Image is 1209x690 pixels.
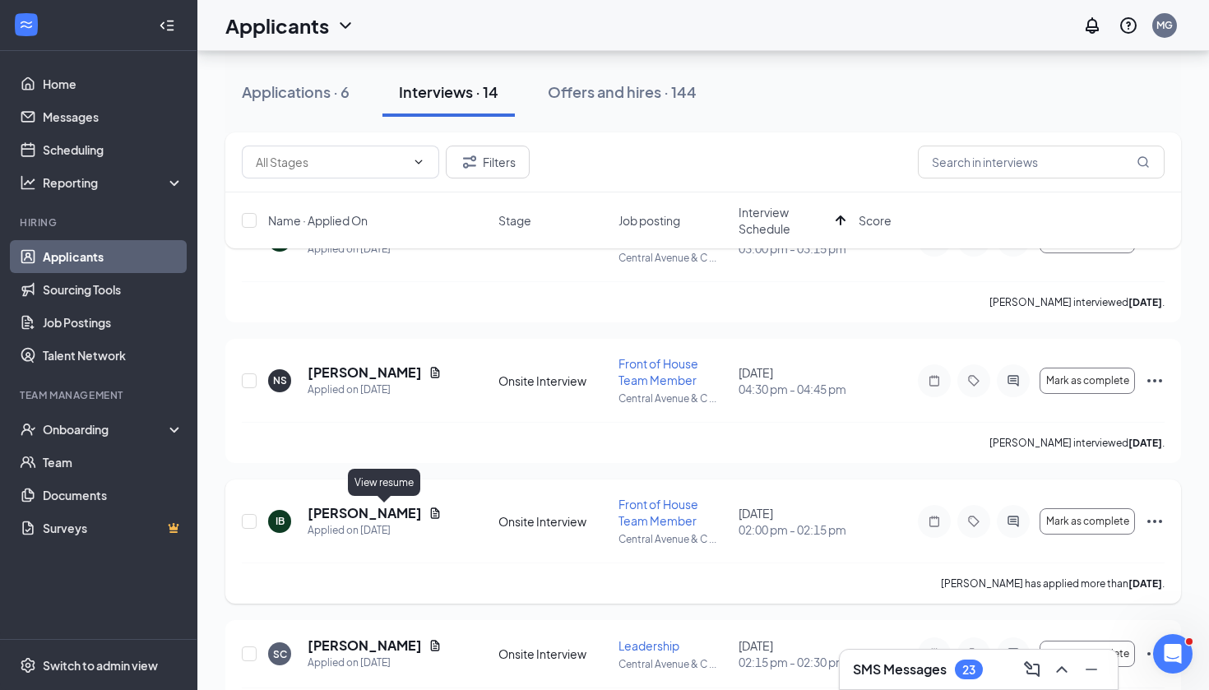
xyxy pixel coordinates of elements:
p: Central Avenue & C ... [618,391,729,405]
a: Sourcing Tools [43,273,183,306]
p: [PERSON_NAME] interviewed . [989,436,1165,450]
button: Mark as complete [1040,368,1135,394]
svg: Document [428,366,442,379]
span: Front of House Team Member [618,356,698,387]
svg: Ellipses [1145,512,1165,531]
svg: Ellipses [1145,371,1165,391]
button: ChevronUp [1049,656,1075,683]
iframe: Intercom live chat [1153,634,1193,674]
a: Job Postings [43,306,183,339]
b: [DATE] [1128,296,1162,308]
svg: Analysis [20,174,36,191]
div: Applied on [DATE] [308,382,442,398]
svg: Tag [964,374,984,387]
svg: Tag [964,515,984,528]
div: Applied on [DATE] [308,655,442,671]
h5: [PERSON_NAME] [308,364,422,382]
div: MG [1156,18,1173,32]
a: Messages [43,100,183,133]
b: [DATE] [1128,577,1162,590]
button: Minimize [1078,656,1105,683]
svg: UserCheck [20,421,36,438]
svg: Notifications [1082,16,1102,35]
a: Talent Network [43,339,183,372]
div: 23 [962,663,975,677]
svg: ChevronDown [412,155,425,169]
svg: Note [924,374,944,387]
svg: Settings [20,657,36,674]
a: Scheduling [43,133,183,166]
svg: Filter [460,152,479,172]
a: Team [43,446,183,479]
svg: ChevronUp [1052,660,1072,679]
h5: [PERSON_NAME] [308,504,422,522]
div: Hiring [20,215,180,229]
span: 02:00 pm - 02:15 pm [739,521,849,538]
svg: ChevronDown [336,16,355,35]
div: Switch to admin view [43,657,158,674]
div: Applied on [DATE] [308,522,442,539]
div: IB [276,514,285,528]
svg: QuestionInfo [1119,16,1138,35]
div: NS [273,373,287,387]
div: Onsite Interview [498,373,609,389]
h1: Applicants [225,12,329,39]
span: Job posting [618,212,680,229]
button: Filter Filters [446,146,530,178]
div: View resume [348,469,420,496]
div: [DATE] [739,364,849,397]
span: Leadership [618,638,679,653]
svg: WorkstreamLogo [18,16,35,33]
p: [PERSON_NAME] interviewed . [989,295,1165,309]
svg: Document [428,507,442,520]
div: Team Management [20,388,180,402]
a: SurveysCrown [43,512,183,544]
div: [DATE] [739,637,849,670]
h3: SMS Messages [853,660,947,678]
button: ComposeMessage [1019,656,1045,683]
span: 04:30 pm - 04:45 pm [739,381,849,397]
svg: ComposeMessage [1022,660,1042,679]
svg: Document [428,639,442,652]
span: Mark as complete [1046,375,1129,387]
span: Mark as complete [1046,648,1129,660]
a: Applicants [43,240,183,273]
svg: Note [924,515,944,528]
p: [PERSON_NAME] has applied more than . [941,577,1165,590]
div: Onsite Interview [498,513,609,530]
svg: ArrowUp [831,211,850,230]
svg: ActiveChat [1003,647,1023,660]
a: Documents [43,479,183,512]
h5: [PERSON_NAME] [308,637,422,655]
span: Stage [498,212,531,229]
div: Reporting [43,174,184,191]
p: Central Avenue & C ... [618,657,729,671]
a: Home [43,67,183,100]
span: Front of House Team Member [618,497,698,528]
button: Mark as complete [1040,641,1135,667]
div: Onsite Interview [498,646,609,662]
div: Onboarding [43,421,169,438]
span: 02:15 pm - 02:30 pm [739,654,849,670]
input: All Stages [256,153,405,171]
svg: MagnifyingGlass [1137,155,1150,169]
div: Applications · 6 [242,81,350,102]
input: Search in interviews [918,146,1165,178]
svg: Minimize [1082,660,1101,679]
svg: Note [924,647,944,660]
span: Score [859,212,892,229]
button: Mark as complete [1040,508,1135,535]
div: SC [273,647,287,661]
svg: Tag [964,647,984,660]
svg: ActiveChat [1003,374,1023,387]
p: Central Avenue & C ... [618,532,729,546]
div: Interviews · 14 [399,81,498,102]
svg: Collapse [159,17,175,34]
div: Offers and hires · 144 [548,81,697,102]
div: [DATE] [739,505,849,538]
span: Mark as complete [1046,516,1129,527]
b: [DATE] [1128,437,1162,449]
span: Name · Applied On [268,212,368,229]
svg: ActiveChat [1003,515,1023,528]
svg: Ellipses [1145,644,1165,664]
